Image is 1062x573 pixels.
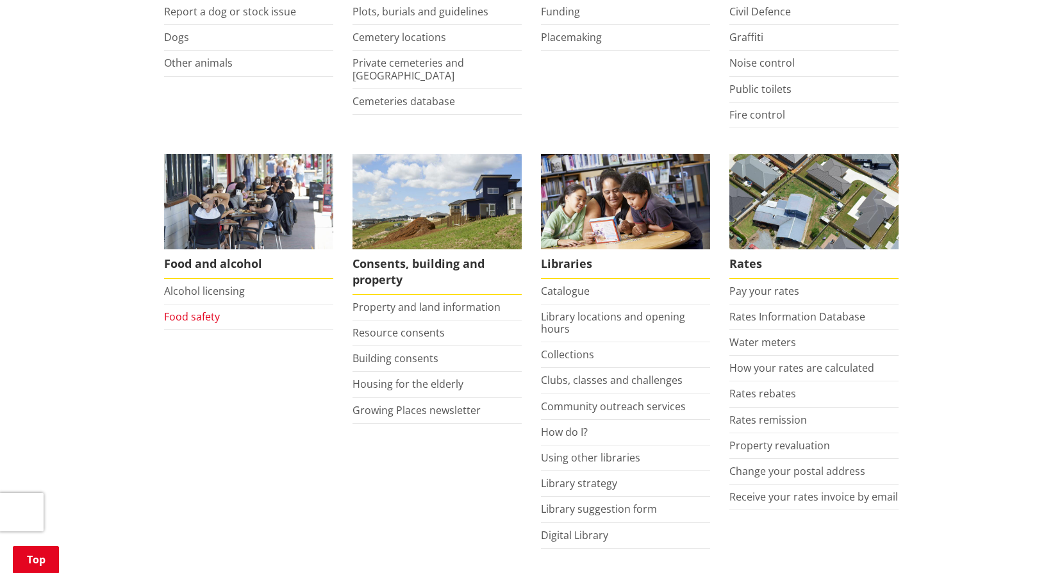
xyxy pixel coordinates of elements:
[353,154,522,295] a: New Pokeno housing development Consents, building and property
[541,528,608,542] a: Digital Library
[729,361,874,375] a: How your rates are calculated
[541,399,686,413] a: Community outreach services
[353,300,501,314] a: Property and land information
[164,154,333,249] img: Food and Alcohol in the Waikato
[541,284,590,298] a: Catalogue
[541,154,710,279] a: Library membership is free to everyone who lives in the Waikato district. Libraries
[729,154,899,279] a: Pay your rates online Rates
[729,154,899,249] img: Rates-thumbnail
[541,373,683,387] a: Clubs, classes and challenges
[353,56,464,82] a: Private cemeteries and [GEOGRAPHIC_DATA]
[164,310,220,324] a: Food safety
[729,310,865,324] a: Rates Information Database
[541,249,710,279] span: Libraries
[541,30,602,44] a: Placemaking
[541,502,657,516] a: Library suggestion form
[729,284,799,298] a: Pay your rates
[729,4,791,19] a: Civil Defence
[541,154,710,249] img: Waikato District Council libraries
[353,377,463,391] a: Housing for the elderly
[729,490,898,504] a: Receive your rates invoice by email
[541,425,588,439] a: How do I?
[541,4,580,19] a: Funding
[353,249,522,295] span: Consents, building and property
[353,351,438,365] a: Building consents
[353,154,522,249] img: Land and property thumbnail
[1003,519,1049,565] iframe: Messenger Launcher
[729,108,785,122] a: Fire control
[164,4,296,19] a: Report a dog or stock issue
[164,56,233,70] a: Other animals
[13,546,59,573] a: Top
[164,249,333,279] span: Food and alcohol
[353,326,445,340] a: Resource consents
[729,82,792,96] a: Public toilets
[729,249,899,279] span: Rates
[729,56,795,70] a: Noise control
[353,30,446,44] a: Cemetery locations
[164,30,189,44] a: Dogs
[353,403,481,417] a: Growing Places newsletter
[541,347,594,361] a: Collections
[729,30,763,44] a: Graffiti
[729,438,830,453] a: Property revaluation
[164,154,333,279] a: Food and Alcohol in the Waikato Food and alcohol
[541,476,617,490] a: Library strategy
[164,284,245,298] a: Alcohol licensing
[729,335,796,349] a: Water meters
[729,464,865,478] a: Change your postal address
[353,4,488,19] a: Plots, burials and guidelines
[729,413,807,427] a: Rates remission
[541,310,685,336] a: Library locations and opening hours
[353,94,455,108] a: Cemeteries database
[541,451,640,465] a: Using other libraries
[729,386,796,401] a: Rates rebates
